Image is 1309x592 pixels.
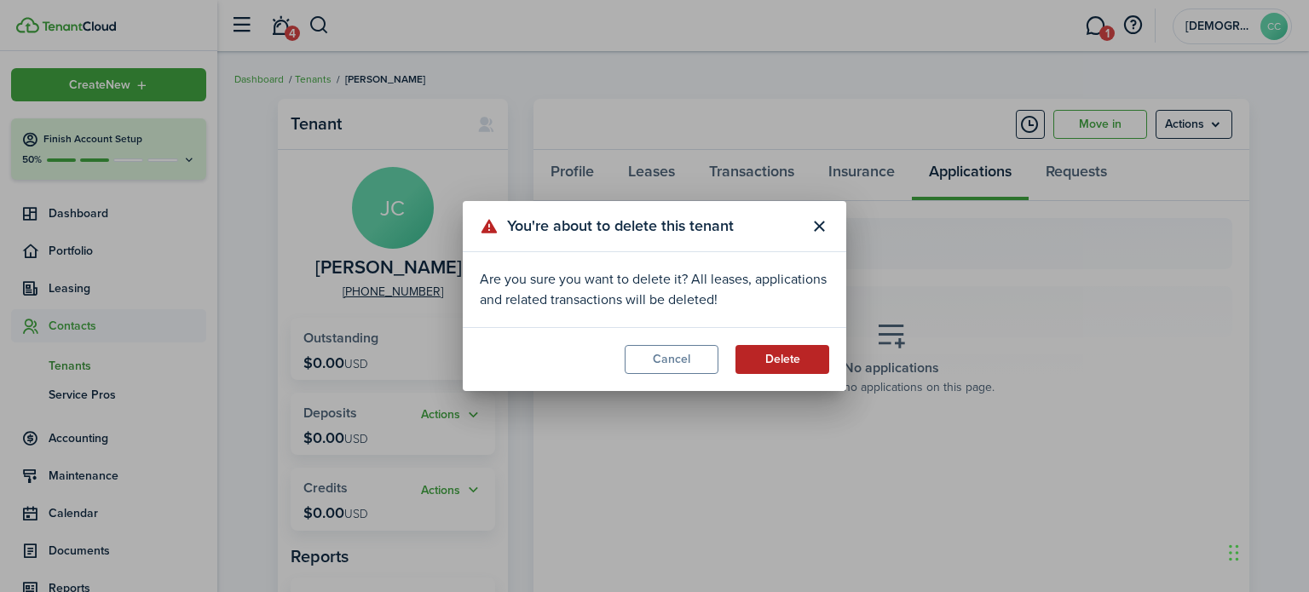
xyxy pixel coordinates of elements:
[625,345,718,374] button: Cancel
[507,215,734,238] span: You're about to delete this tenant
[735,345,829,374] button: Delete
[1224,510,1309,592] iframe: Chat Widget
[1229,527,1239,578] div: Drag
[804,212,833,241] button: Close modal
[480,269,829,310] div: Are you sure you want to delete it? All leases, applications and related transactions will be del...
